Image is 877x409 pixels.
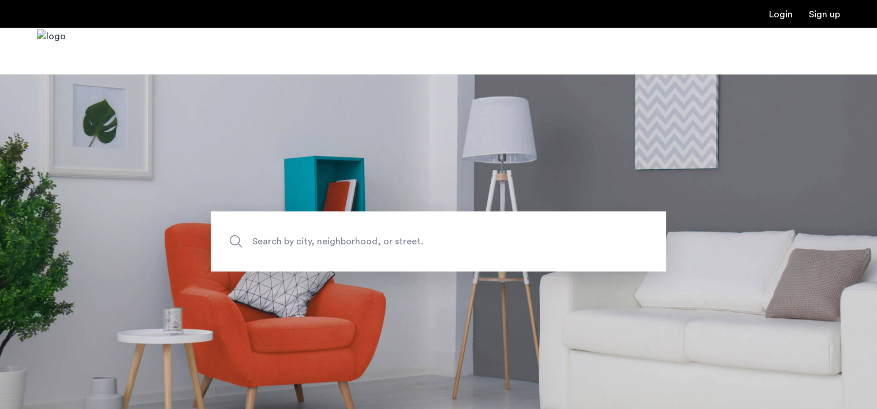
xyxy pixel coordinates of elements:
[809,10,840,19] a: Registration
[37,29,66,73] a: Cazamio Logo
[211,211,666,272] input: Apartment Search
[37,29,66,73] img: logo
[769,10,793,19] a: Login
[252,234,571,250] span: Search by city, neighborhood, or street.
